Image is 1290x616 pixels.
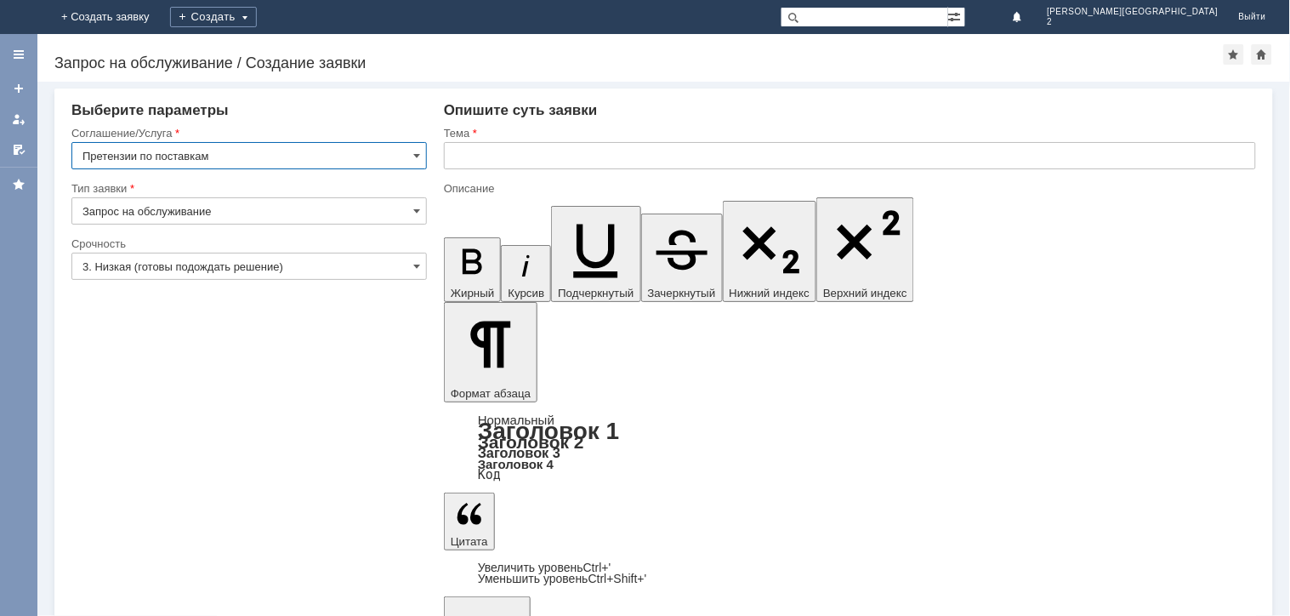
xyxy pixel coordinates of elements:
[451,535,488,548] span: Цитата
[478,413,554,427] a: Нормальный
[1224,44,1244,65] div: Добавить в избранное
[478,572,647,585] a: Decrease
[444,562,1256,585] div: Цитата
[1048,17,1219,27] span: 2
[451,387,531,400] span: Формат абзаца
[730,287,810,299] span: Нижний индекс
[5,106,32,133] a: Мои заявки
[444,493,495,550] button: Цитата
[501,245,551,302] button: Курсив
[551,206,640,302] button: Подчеркнутый
[558,287,634,299] span: Подчеркнутый
[588,572,647,585] span: Ctrl+Shift+'
[1048,7,1219,17] span: [PERSON_NAME][GEOGRAPHIC_DATA]
[170,7,257,27] div: Создать
[508,287,544,299] span: Курсив
[641,214,723,302] button: Зачеркнутый
[444,414,1256,481] div: Формат абзаца
[478,432,584,452] a: Заголовок 2
[5,75,32,102] a: Создать заявку
[444,183,1253,194] div: Описание
[1252,44,1272,65] div: Сделать домашней страницей
[444,102,598,118] span: Опишите суть заявки
[444,128,1253,139] div: Тема
[71,102,229,118] span: Выберите параметры
[451,287,495,299] span: Жирный
[478,561,611,574] a: Increase
[444,237,502,302] button: Жирный
[71,128,423,139] div: Соглашение/Услуга
[823,287,907,299] span: Верхний индекс
[478,418,620,444] a: Заголовок 1
[71,183,423,194] div: Тип заявки
[723,201,817,302] button: Нижний индекс
[478,467,501,482] a: Код
[5,136,32,163] a: Мои согласования
[816,197,914,302] button: Верхний индекс
[71,238,423,249] div: Срочность
[583,561,611,574] span: Ctrl+'
[444,302,537,402] button: Формат абзаца
[948,8,965,24] span: Расширенный поиск
[478,445,560,460] a: Заголовок 3
[478,457,554,471] a: Заголовок 4
[54,54,1224,71] div: Запрос на обслуживание / Создание заявки
[648,287,716,299] span: Зачеркнутый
